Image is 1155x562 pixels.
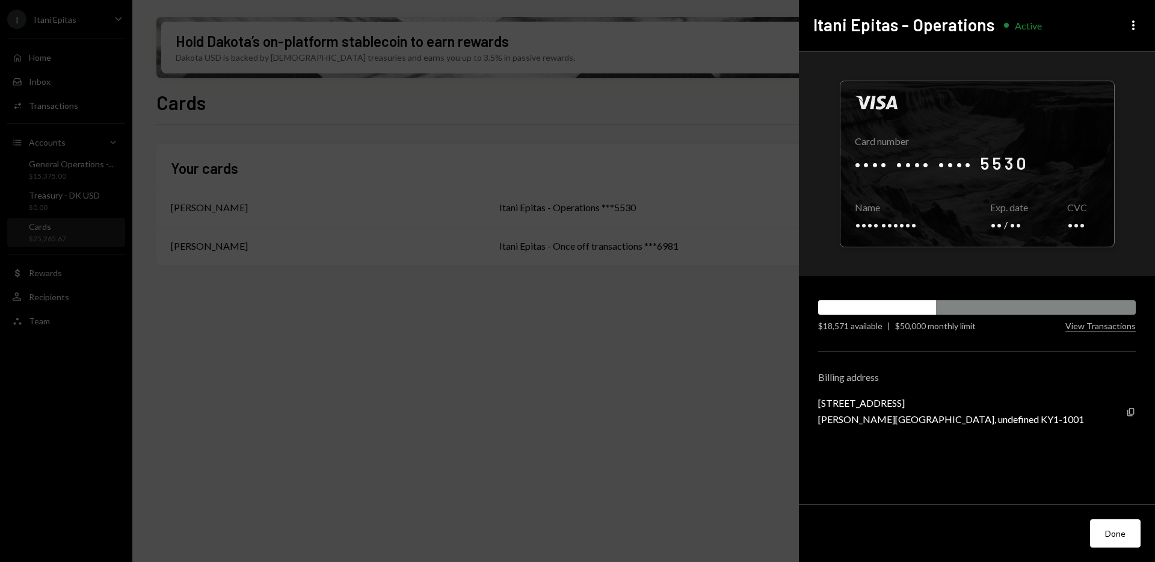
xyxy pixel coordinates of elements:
div: $50,000 monthly limit [895,320,976,332]
div: Active [1015,20,1042,31]
div: $18,571 available [818,320,882,332]
h2: Itani Epitas - Operations [813,13,994,37]
div: | [887,320,890,332]
div: Billing address [818,371,1136,383]
div: Click to reveal [840,81,1115,247]
button: View Transactions [1065,321,1136,332]
button: Done [1090,519,1141,548]
div: [PERSON_NAME][GEOGRAPHIC_DATA], undefined KY1-1001 [818,413,1084,425]
div: [STREET_ADDRESS] [818,397,1084,409]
